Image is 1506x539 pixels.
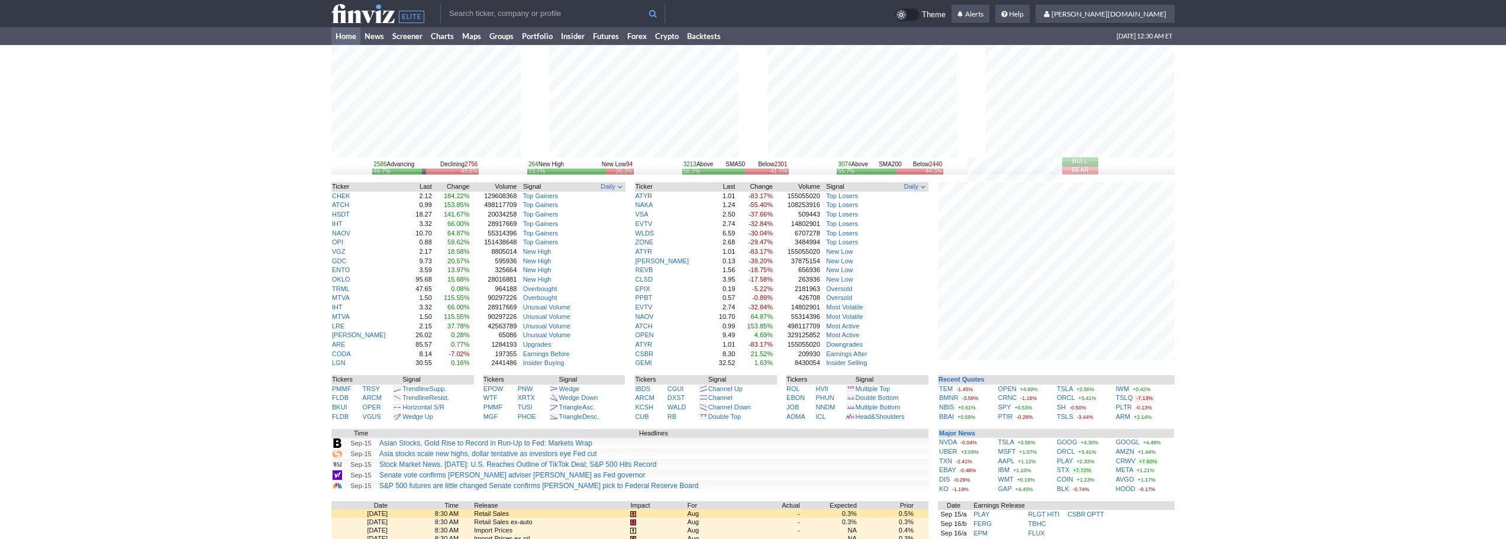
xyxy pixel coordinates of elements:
[636,230,654,237] a: WLDS
[636,322,653,330] a: ATCH
[582,404,595,411] span: Asc.
[786,385,800,392] a: ROL
[332,248,346,255] a: VGZ
[402,394,449,401] a: TrendlineResist.
[623,27,651,45] a: Forex
[636,248,653,255] a: ATYR
[939,376,985,383] a: Recent Quotes
[523,220,558,227] a: Top Gainers
[332,385,351,392] a: PMMF
[528,160,564,169] div: New High
[749,211,773,218] span: -37.66%
[444,192,469,199] span: 184.22%
[483,385,504,392] a: EPOW
[941,511,967,518] a: Sep 15/a
[379,439,592,447] a: Asian Stocks, Gold Rise to Record in Run-Up to Fed: Markets Wrap
[408,201,432,210] td: 0.99
[826,322,859,330] a: Most Active
[373,160,414,169] div: Advancing
[332,304,343,311] a: IHT
[826,313,863,320] a: Most Volatile
[939,438,957,446] a: NVDA
[523,350,570,357] a: Earnings Before
[1057,466,1069,473] a: STX
[332,201,349,208] a: ATCH
[998,413,1013,420] a: PTIR
[559,413,599,420] a: TriangleDesc.
[379,482,698,490] a: S&P 500 futures are little changed Senate confirms [PERSON_NAME] pick to Federal Reserve Board
[636,285,650,292] a: EPIX
[973,530,988,537] a: EPM
[332,220,343,227] a: IHT
[427,27,458,45] a: Charts
[1052,9,1166,18] span: [PERSON_NAME][DOMAIN_NAME]
[1057,394,1075,401] a: ORCL
[636,276,653,283] a: CLSD
[1057,385,1073,392] a: TSLA
[1028,520,1046,527] a: TBHC
[998,476,1014,483] a: WMT
[939,466,956,473] a: EBAY
[1068,511,1086,518] a: CSBR
[470,220,517,229] td: 28917669
[1047,511,1060,518] a: HITI
[635,182,711,192] th: Ticker
[1028,511,1046,518] a: RLGT
[998,404,1011,411] a: SPY
[636,266,653,273] a: REVB
[332,341,346,348] a: ARE
[332,359,346,366] a: LGN
[440,4,665,23] input: Search ticker, company or profile
[332,350,351,357] a: CODA
[1087,511,1104,518] a: OPTT
[635,404,653,411] a: KCSH
[523,304,570,311] a: Unusual Volume
[465,161,478,167] span: 2756
[523,276,552,283] a: New High
[1057,404,1066,411] a: SH
[332,285,350,292] a: TRML
[626,161,633,167] span: 94
[636,238,654,246] a: ZONE
[826,201,858,208] a: Top Losers
[770,169,787,174] div: 41.7%
[373,169,390,174] div: 46.7%
[458,27,485,45] a: Maps
[599,182,624,192] button: Signals interval
[408,182,432,192] th: Last
[635,385,650,392] a: IBDS
[939,404,954,411] a: NBIS
[408,210,432,220] td: 18.27
[941,530,967,537] a: Sep 16/a
[711,238,736,247] td: 2.68
[708,385,743,392] a: Channel Up
[523,182,541,192] span: Signal
[856,413,905,420] a: Head&Shoulders
[332,238,343,246] a: OPI
[518,404,533,411] a: TUSI
[559,394,598,401] a: Wedge Down
[1117,27,1172,45] span: [DATE] 12:30 AM ET
[1057,448,1075,455] a: ORCL
[379,460,656,469] a: Stock Market News, [DATE]: U.S. Reaches Outline of TikTok Deal; S&P 500 Hits Record
[939,385,953,392] a: TEM
[332,404,347,411] a: BKUI
[939,394,958,401] a: BMNR
[826,359,867,366] a: Insider Selling
[483,413,498,420] a: MGF
[332,230,350,237] a: NAOV
[667,404,686,411] a: WALD
[332,313,350,320] a: MTVA
[826,211,858,218] a: Top Losers
[523,341,552,348] a: Upgrades
[1057,413,1073,420] a: TSLS
[773,182,821,192] th: Volume
[528,161,538,167] span: 264
[408,266,432,275] td: 3.59
[636,294,653,301] a: PPBT
[408,192,432,201] td: 2.12
[470,247,517,257] td: 8805014
[523,331,570,338] a: Unusual Volume
[1116,385,1130,392] a: IWM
